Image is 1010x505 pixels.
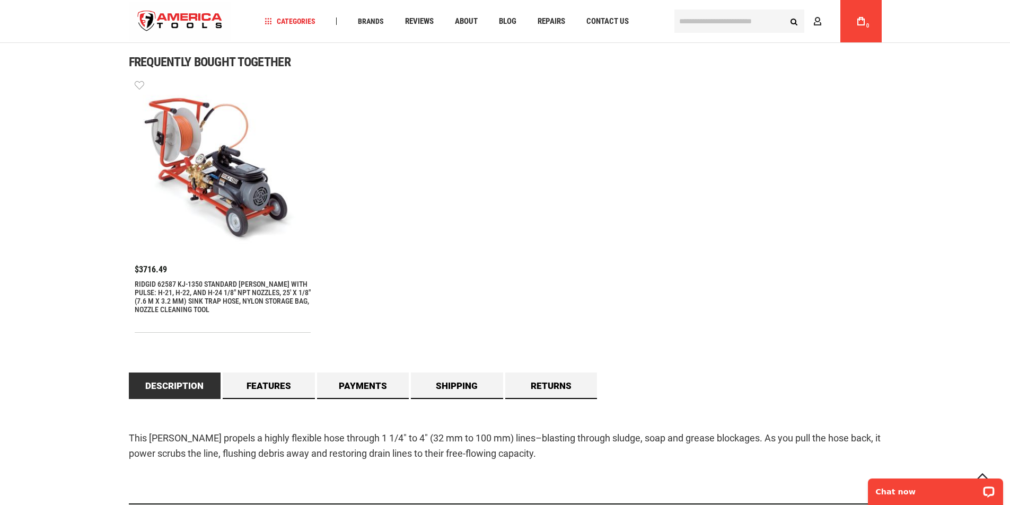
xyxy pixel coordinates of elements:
a: About [450,14,482,29]
span: Brands [358,17,384,25]
h1: Frequently bought together [129,56,882,68]
a: Brands [353,14,389,29]
a: Features [223,373,315,399]
span: Repairs [538,17,565,25]
p: This [PERSON_NAME] propels a highly flexible hose through 1 1/4" to 4" (32 mm to 100 mm) lines–bl... [129,431,882,462]
a: Description [129,373,221,399]
a: store logo [129,2,232,41]
button: Search [784,11,804,31]
span: Reviews [405,17,434,25]
span: 0 [866,23,870,29]
a: Categories [260,14,320,29]
a: Repairs [533,14,570,29]
a: Returns [505,373,598,399]
a: Shipping [411,373,503,399]
a: Payments [317,373,409,399]
span: About [455,17,478,25]
a: Contact Us [582,14,634,29]
a: RIDGID 62587 KJ-1350 STANDARD [PERSON_NAME] WITH PULSE: H-21, H-22, AND H-24 1/8" NPT NOZZLES, 25... [135,280,311,314]
span: Contact Us [586,17,629,25]
a: Blog [494,14,521,29]
a: Reviews [400,14,438,29]
span: $3716.49 [135,264,167,274]
iframe: LiveChat chat widget [861,472,1010,505]
span: Blog [499,17,516,25]
img: America Tools [129,2,232,41]
span: Categories [265,17,315,25]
